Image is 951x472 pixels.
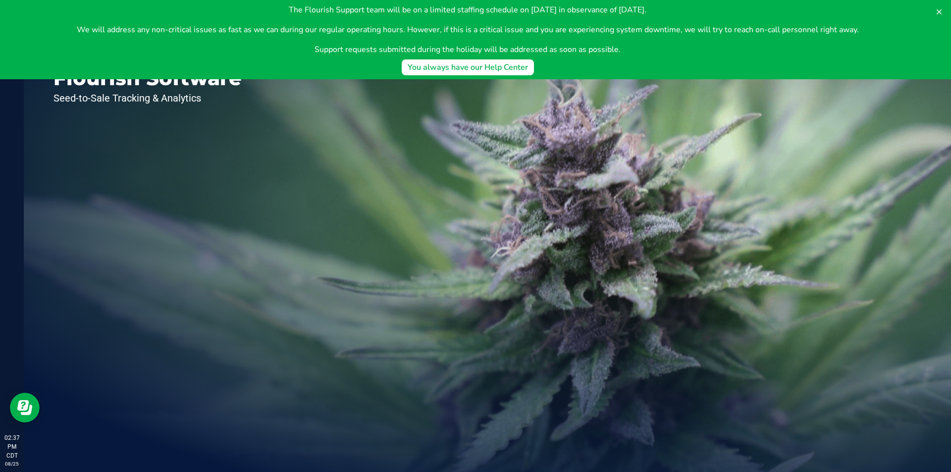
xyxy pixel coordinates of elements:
[4,460,19,468] p: 08/25
[77,24,859,36] p: We will address any non-critical issues as fast as we can during our regular operating hours. How...
[53,93,242,103] p: Seed-to-Sale Tracking & Analytics
[77,44,859,55] p: Support requests submitted during the holiday will be addressed as soon as possible.
[408,61,528,73] div: You always have our Help Center
[77,4,859,16] p: The Flourish Support team will be on a limited staffing schedule on [DATE] in observance of [DATE].
[10,393,40,422] iframe: Resource center
[53,68,242,88] p: Flourish Software
[4,433,19,460] p: 02:37 PM CDT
